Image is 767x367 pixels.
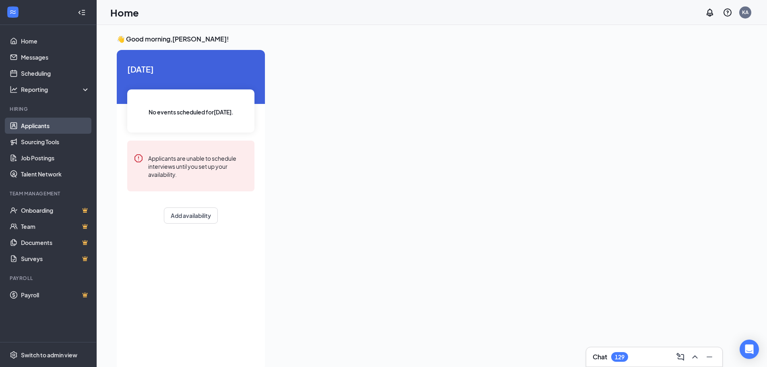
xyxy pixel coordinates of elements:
div: 129 [615,354,624,361]
svg: Notifications [705,8,715,17]
button: Minimize [703,350,716,363]
div: Payroll [10,275,88,282]
svg: WorkstreamLogo [9,8,17,16]
a: Talent Network [21,166,90,182]
div: Team Management [10,190,88,197]
a: Applicants [21,118,90,134]
span: No events scheduled for [DATE] . [149,108,234,116]
h3: 👋 Good morning, [PERSON_NAME] ! [117,35,722,44]
svg: Minimize [705,352,714,362]
a: Messages [21,49,90,65]
button: Add availability [164,207,218,224]
a: PayrollCrown [21,287,90,303]
svg: ChevronUp [690,352,700,362]
button: ChevronUp [688,350,701,363]
div: Open Intercom Messenger [740,340,759,359]
div: Hiring [10,106,88,112]
button: ComposeMessage [674,350,687,363]
div: KA [742,9,748,16]
a: Job Postings [21,150,90,166]
div: Applicants are unable to schedule interviews until you set up your availability. [148,153,248,178]
h3: Chat [593,352,607,361]
div: Switch to admin view [21,351,77,359]
svg: QuestionInfo [723,8,732,17]
span: [DATE] [127,63,254,75]
svg: Settings [10,351,18,359]
svg: Analysis [10,85,18,93]
a: DocumentsCrown [21,234,90,251]
a: TeamCrown [21,218,90,234]
svg: Collapse [78,8,86,17]
svg: ComposeMessage [676,352,685,362]
a: OnboardingCrown [21,202,90,218]
a: Sourcing Tools [21,134,90,150]
a: SurveysCrown [21,251,90,267]
svg: Error [134,153,143,163]
div: Reporting [21,85,90,93]
a: Scheduling [21,65,90,81]
h1: Home [110,6,139,19]
a: Home [21,33,90,49]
